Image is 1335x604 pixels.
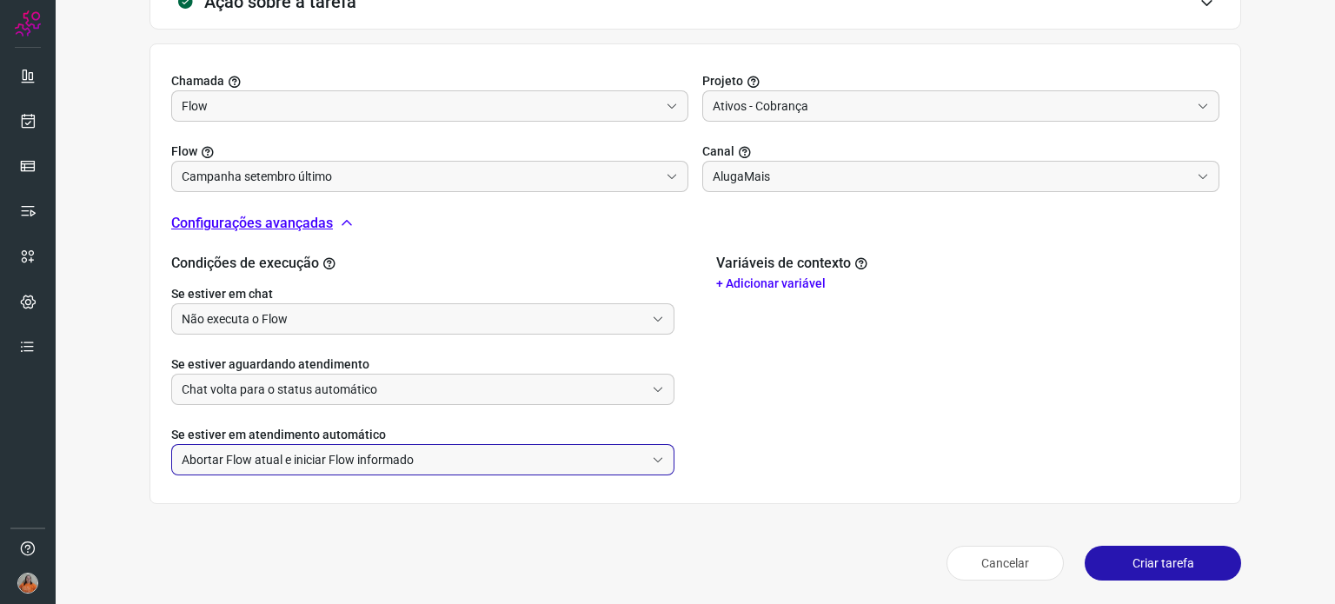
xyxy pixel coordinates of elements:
input: Selecione [182,445,645,475]
h2: Variáveis de contexto [716,255,872,271]
p: Configurações avançadas [171,213,333,234]
input: Selecionar projeto [182,91,659,121]
button: Criar tarefa [1085,546,1241,581]
label: Se estiver aguardando atendimento [171,355,674,374]
span: Projeto [702,72,743,90]
span: Canal [702,143,734,161]
h2: Condições de execução [171,255,674,271]
label: Se estiver em chat [171,285,674,303]
input: Selecione [182,375,645,404]
img: 5d4ffe1cbc43c20690ba8eb32b15dea6.jpg [17,573,38,594]
button: Cancelar [946,546,1064,581]
img: Logo [15,10,41,37]
input: Você precisa criar/selecionar um Projeto. [182,162,659,191]
span: Chamada [171,72,224,90]
label: Se estiver em atendimento automático [171,426,674,444]
span: Flow [171,143,197,161]
input: Selecionar projeto [713,91,1190,121]
input: Selecione um canal [713,162,1190,191]
p: + Adicionar variável [716,275,1219,293]
input: Selecione [182,304,645,334]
